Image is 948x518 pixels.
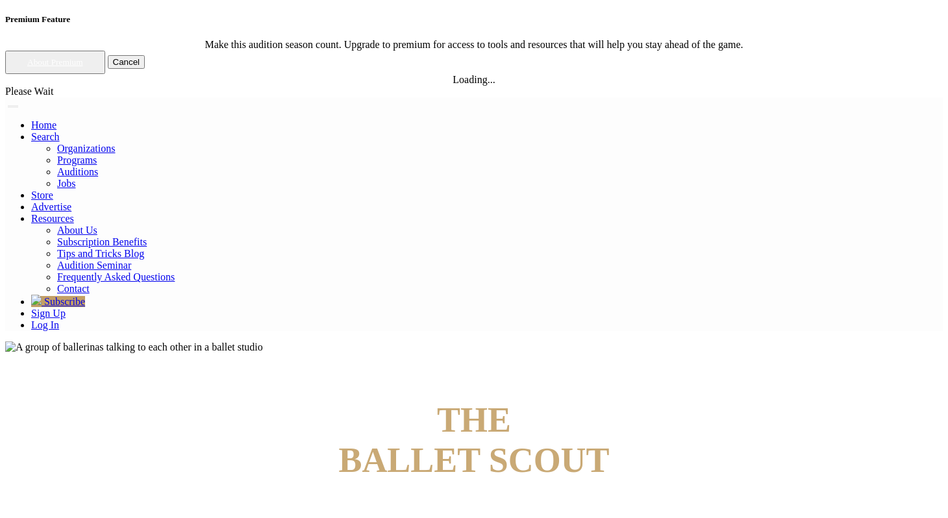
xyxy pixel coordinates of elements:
[57,166,98,177] a: Auditions
[57,236,147,247] a: Subscription Benefits
[108,55,145,69] button: Cancel
[57,143,115,154] a: Organizations
[5,400,943,480] h4: BALLET SCOUT
[31,225,943,295] ul: Resources
[8,105,18,108] button: Toggle navigation
[31,190,53,201] a: Store
[5,14,943,25] h5: Premium Feature
[57,248,144,259] a: Tips and Tricks Blog
[5,341,263,353] img: A group of ballerinas talking to each other in a ballet studio
[31,201,71,212] a: Advertise
[5,86,943,97] div: Please Wait
[31,295,42,305] img: gem.svg
[31,131,60,142] a: Search
[57,283,90,294] a: Contact
[31,308,66,319] a: Sign Up
[44,296,85,307] span: Subscribe
[437,401,511,439] span: THE
[31,143,943,190] ul: Resources
[57,225,97,236] a: About Us
[31,296,85,307] a: Subscribe
[57,154,97,166] a: Programs
[5,39,943,51] div: Make this audition season count. Upgrade to premium for access to tools and resources that will h...
[57,271,175,282] a: Frequently Asked Questions
[57,178,75,189] a: Jobs
[453,74,495,85] span: Loading...
[31,119,56,130] a: Home
[27,57,83,67] a: About Premium
[57,260,131,271] a: Audition Seminar
[31,319,59,330] a: Log In
[31,213,74,224] a: Resources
